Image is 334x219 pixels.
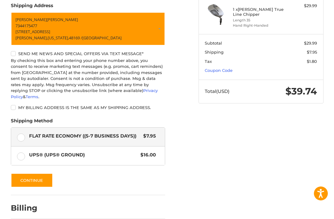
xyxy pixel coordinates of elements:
[137,151,156,159] span: $16.00
[15,35,48,41] span: [PERSON_NAME],
[26,94,38,99] a: Terms
[15,23,37,28] span: 7344175477
[205,50,224,55] span: Shipping
[11,105,165,110] label: My billing address is the same as my shipping address.
[205,88,229,94] span: Total (USD)
[69,35,82,41] span: 48169 /
[233,23,288,28] li: Hand Right-Handed
[48,35,69,41] span: [US_STATE],
[82,35,122,41] span: [GEOGRAPHIC_DATA]
[205,59,212,64] span: Tax
[233,18,288,23] li: Length 35
[140,133,156,140] span: $7.95
[11,51,165,56] label: Send me news and special offers via text message*
[11,173,53,187] button: Continue
[29,151,137,159] span: UPS® (UPS® Ground)
[285,85,317,97] span: $39.74
[11,88,158,99] a: Privacy Policy
[205,68,233,73] a: Coupon Code
[11,2,53,12] legend: Shipping Address
[307,50,317,55] span: $7.95
[307,59,317,64] span: $1.80
[233,7,288,17] h4: 1 x [PERSON_NAME] True Line Chipper
[11,117,53,127] legend: Shipping Method
[15,29,50,34] span: [STREET_ADDRESS]
[11,12,165,46] a: Enter or select a different address
[11,203,47,213] h2: Billing
[11,58,165,100] div: By checking this box and entering your phone number above, you consent to receive marketing text ...
[15,17,47,22] span: [PERSON_NAME]
[289,3,317,9] div: $29.99
[29,133,140,140] span: Flat Rate Economy ((5-7 Business Days))
[304,41,317,46] span: $29.99
[47,17,78,22] span: [PERSON_NAME]
[205,41,222,46] span: Subtotal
